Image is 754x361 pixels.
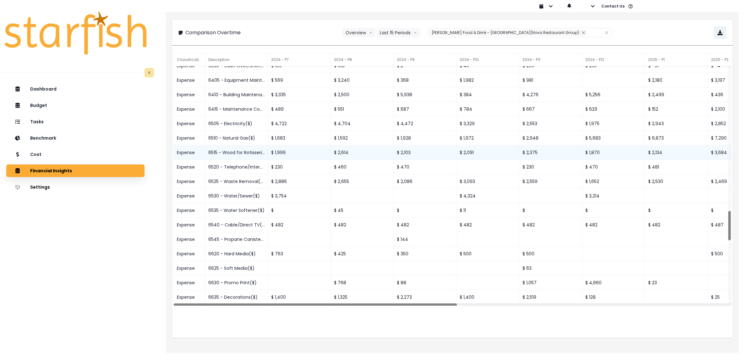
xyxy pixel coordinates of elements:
div: Description [205,53,268,66]
div: 6530 - Water/Sewer($) [205,189,268,203]
div: $ 5,938 [394,87,456,102]
p: Comparison Overtime [185,29,241,36]
div: $ 4,276 [519,87,582,102]
div: 2024 - P11 [519,53,582,66]
div: $ 1,592 [331,131,394,145]
div: $ 2,943 [645,116,708,131]
div: $ 88 [394,275,456,290]
div: Expense [174,218,205,232]
div: Expense [174,174,205,189]
div: 6635 - Decorations($) [205,290,268,304]
p: Dashboard [30,86,57,92]
button: Overviewarrow down line [342,28,375,37]
div: $ 2,553 [519,116,582,131]
div: $ 230 [268,160,331,174]
div: $ 3,754 [268,189,331,203]
div: $ 1,999 [268,145,331,160]
button: Tasks [6,115,145,128]
div: Expense [174,87,205,102]
div: $ 482 [582,218,645,232]
button: Clear [605,30,609,36]
div: $ 569 [268,73,331,87]
div: $ 1,870 [582,145,645,160]
div: 6415 - Maintenance Contracts($) [205,102,268,116]
div: $ 2,559 [519,174,582,189]
div: $ 63 [519,261,582,275]
div: 6545 - Propane Canisters($) [205,232,268,247]
div: $ 3,240 [331,73,394,87]
div: 6540 - Cable/Direct TV($) [205,218,268,232]
div: $ 1,400 [268,290,331,304]
div: $ 2,886 [268,174,331,189]
div: $ 4,324 [456,189,519,203]
p: Cost [30,152,41,157]
div: Expense [174,102,205,116]
div: $ 5,683 [582,131,645,145]
div: Expense [174,145,205,160]
p: Tasks [30,119,44,125]
button: Dashboard [6,83,145,95]
div: Expense [174,203,205,218]
div: Expense [174,232,205,247]
button: Financial Insights [6,164,145,177]
div: Expense [174,189,205,203]
div: $ 368 [394,73,456,87]
div: Hazelwood Food & Drink - Tonka Bay(Nova Restaurant Group) [429,30,587,36]
div: 6510 - Natural Gas($) [205,131,268,145]
div: 6410 - Building Maintenance($) [205,87,268,102]
div: 6525 - Waste Removal($) [205,174,268,189]
svg: close [605,31,609,35]
div: Expense [174,290,205,304]
div: $ 1,400 [456,290,519,304]
div: $ [394,203,456,218]
div: $ 4,660 [582,275,645,290]
div: $ 1,325 [331,290,394,304]
div: $ 482 [519,218,582,232]
div: $ 3,329 [456,116,519,131]
div: $ 144 [394,232,456,247]
div: $ 482 [394,218,456,232]
div: $ 1,683 [268,131,331,145]
div: $ 2,086 [394,174,456,189]
div: $ 384 [456,87,519,102]
div: $ 23 [645,275,708,290]
div: Expense [174,73,205,87]
div: $ 2,655 [331,174,394,189]
div: $ 481 [645,160,708,174]
div: $ 482 [645,218,708,232]
div: $ 768 [331,275,394,290]
div: $ 1,652 [582,174,645,189]
div: Expense [174,116,205,131]
div: $ 1,975 [582,116,645,131]
div: $ 11 [456,203,519,218]
div: $ [268,203,331,218]
svg: arrow down line [369,30,372,36]
div: 6505 - Electricity($) [205,116,268,131]
button: Remove [580,30,587,36]
div: 2024 - P12 [582,53,645,66]
span: [PERSON_NAME] Food & Drink - [GEOGRAPHIC_DATA](Nova Restaurant Group) [432,30,579,35]
div: $ 3,093 [456,174,519,189]
div: $ 482 [331,218,394,232]
div: $ 2,134 [645,145,708,160]
div: $ 230 [519,160,582,174]
div: $ [582,203,645,218]
div: 6535 - Water Softener($) [205,203,268,218]
button: Settings [6,181,145,193]
div: $ 667 [519,102,582,116]
div: $ 2,103 [394,145,456,160]
div: $ 687 [394,102,456,116]
div: $ 2,091 [456,145,519,160]
div: $ 763 [268,247,331,261]
div: $ 5,256 [582,87,645,102]
div: $ 1,057 [519,275,582,290]
div: $ [519,203,582,218]
button: Budget [6,99,145,112]
div: Expense [174,131,205,145]
div: 2024 - P7 [268,53,331,66]
div: $ [645,203,708,218]
div: $ 3,335 [268,87,331,102]
div: 6630 - Promo Print($) [205,275,268,290]
div: $ 2,180 [645,73,708,87]
div: $ 784 [456,102,519,116]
